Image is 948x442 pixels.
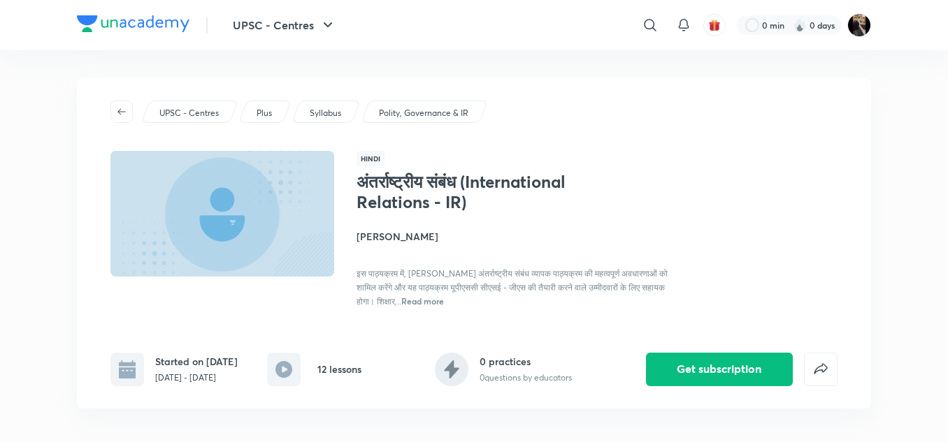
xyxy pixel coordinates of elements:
p: UPSC - Centres [159,107,219,119]
img: avatar [708,19,721,31]
a: UPSC - Centres [157,107,222,119]
button: false [804,353,838,386]
img: Thumbnail [108,149,336,278]
img: streak [793,18,807,32]
h1: अंतर्राष्ट्रीय संबंध (International Relations - IR) [357,172,585,212]
h4: [PERSON_NAME] [357,229,670,244]
p: [DATE] - [DATE] [155,371,238,384]
h6: 0 practices [480,354,572,369]
img: Company Logo [77,15,189,32]
a: Plus [254,107,275,119]
p: Syllabus [310,107,341,119]
a: Company Logo [77,15,189,36]
p: 0 questions by educators [480,371,572,384]
button: UPSC - Centres [224,11,345,39]
img: amit tripathi [847,13,871,37]
p: Polity, Governance & IR [379,107,468,119]
h6: 12 lessons [317,362,361,376]
a: Syllabus [308,107,344,119]
span: इस पाठ्यक्रम में, [PERSON_NAME] अंतर्राष्ट्रीय संबंध व्यापक पाठ्यक्रम की महत्वपूर्ण अवधारणाओं को ... [357,268,668,307]
span: Hindi [357,151,385,166]
button: Get subscription [646,353,793,386]
span: Read more [401,295,444,307]
h6: Started on [DATE] [155,354,238,369]
a: Polity, Governance & IR [377,107,471,119]
button: avatar [703,14,726,36]
p: Plus [257,107,272,119]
